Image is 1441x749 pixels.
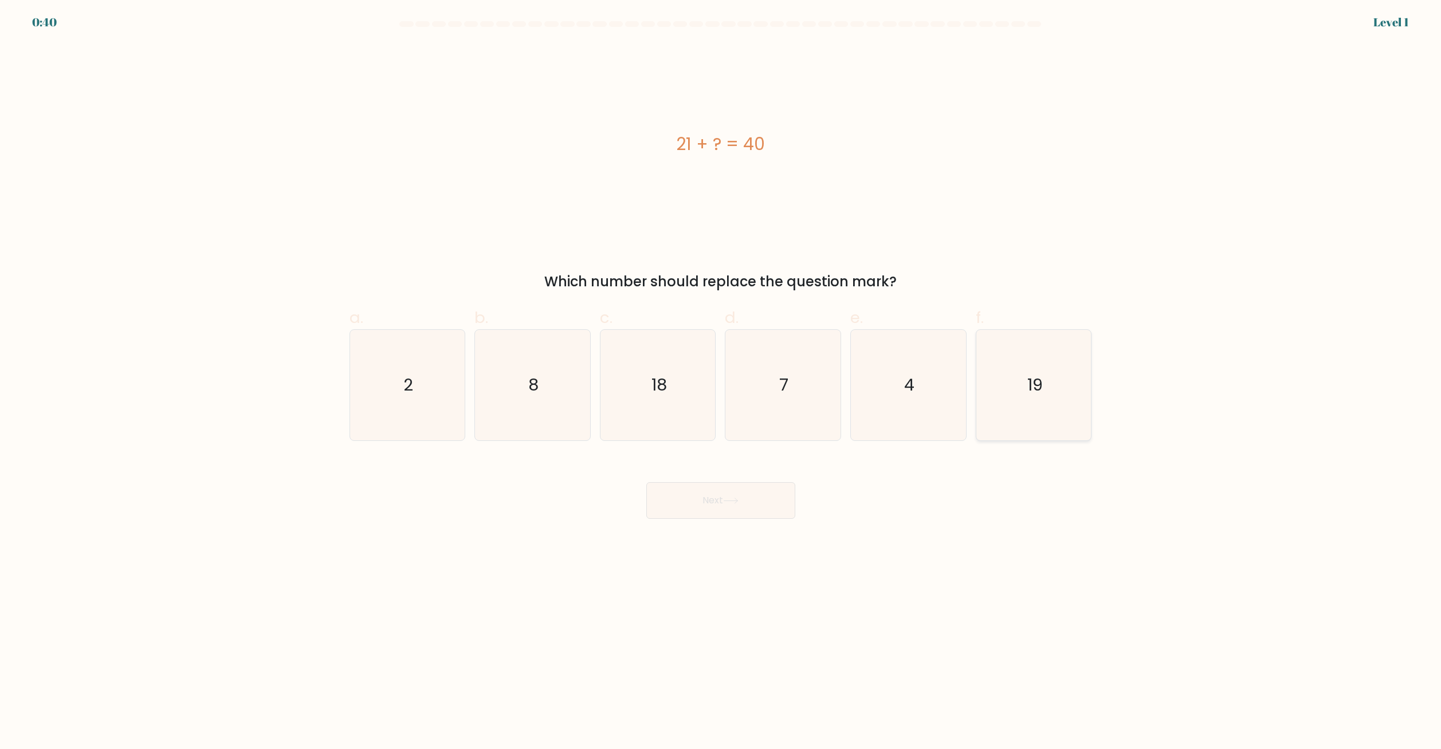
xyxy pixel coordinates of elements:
[403,374,413,397] text: 2
[528,374,539,397] text: 8
[350,306,363,329] span: a.
[356,271,1085,292] div: Which number should replace the question mark?
[1373,14,1409,31] div: Level 1
[651,374,667,397] text: 18
[850,306,863,329] span: e.
[474,306,488,329] span: b.
[780,374,789,397] text: 7
[725,306,739,329] span: d.
[904,374,914,397] text: 4
[600,306,612,329] span: c.
[976,306,984,329] span: f.
[646,482,795,519] button: Next
[350,131,1092,157] div: 21 + ? = 40
[32,14,57,31] div: 0:40
[1027,374,1043,397] text: 19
